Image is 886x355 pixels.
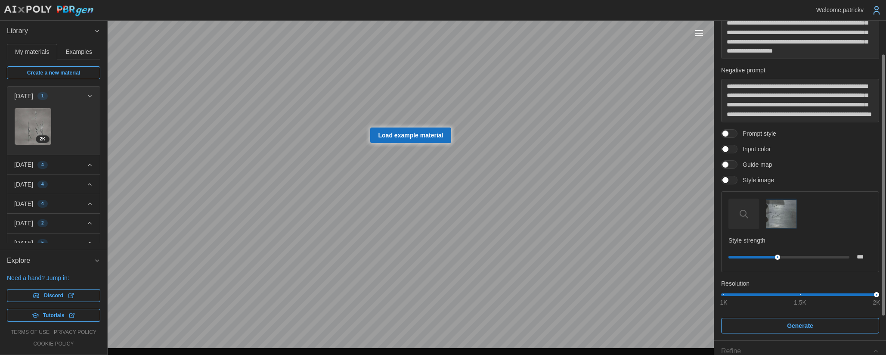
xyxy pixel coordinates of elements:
p: [DATE] [14,239,33,247]
button: [DATE]5 [7,234,100,252]
p: [DATE] [14,199,33,208]
a: oe6xvRDAm8qDnQ7B5A0I2K [14,108,52,145]
span: Discord [44,290,63,302]
a: privacy policy [54,329,96,336]
span: Prompt style [737,129,776,138]
span: Examples [66,49,92,55]
p: [DATE] [14,219,33,227]
a: terms of use [11,329,50,336]
a: Tutorials [7,309,100,322]
p: Welcome, patrickv [816,6,864,14]
div: [DATE]1 [7,106,100,155]
button: Generate [721,318,879,333]
span: 4 [41,200,44,207]
button: [DATE]4 [7,155,100,174]
p: [DATE] [14,92,33,100]
p: Style strength [728,236,872,245]
img: Style image [766,200,796,228]
a: Load example material [370,128,452,143]
button: Toggle viewport controls [693,27,705,39]
span: Create a new material [27,67,80,79]
a: Create a new material [7,66,100,79]
span: Explore [7,250,94,271]
button: [DATE]2 [7,214,100,233]
span: Tutorials [43,309,65,321]
span: Guide map [737,160,772,169]
span: 4 [41,162,44,168]
p: Need a hand? Jump in: [7,274,100,282]
button: Style image [766,199,796,229]
span: Generate [787,318,813,333]
img: AIxPoly PBRgen [3,5,94,17]
span: 4 [41,181,44,188]
span: 2 [41,220,44,227]
button: [DATE]4 [7,194,100,213]
button: [DATE]1 [7,87,100,106]
span: Load example material [378,128,443,143]
span: Library [7,21,94,42]
span: Input color [737,145,771,153]
p: [DATE] [14,160,33,169]
span: My materials [15,49,49,55]
p: [DATE] [14,180,33,189]
img: oe6xvRDAm8qDnQ7B5A0I [15,108,51,145]
span: 5 [41,240,44,246]
span: Style image [737,176,774,184]
span: 2 K [40,136,45,143]
a: cookie policy [33,340,74,348]
span: 1 [41,93,44,100]
p: Resolution [721,279,879,288]
p: Negative prompt [721,66,879,75]
button: [DATE]4 [7,175,100,194]
a: Discord [7,289,100,302]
